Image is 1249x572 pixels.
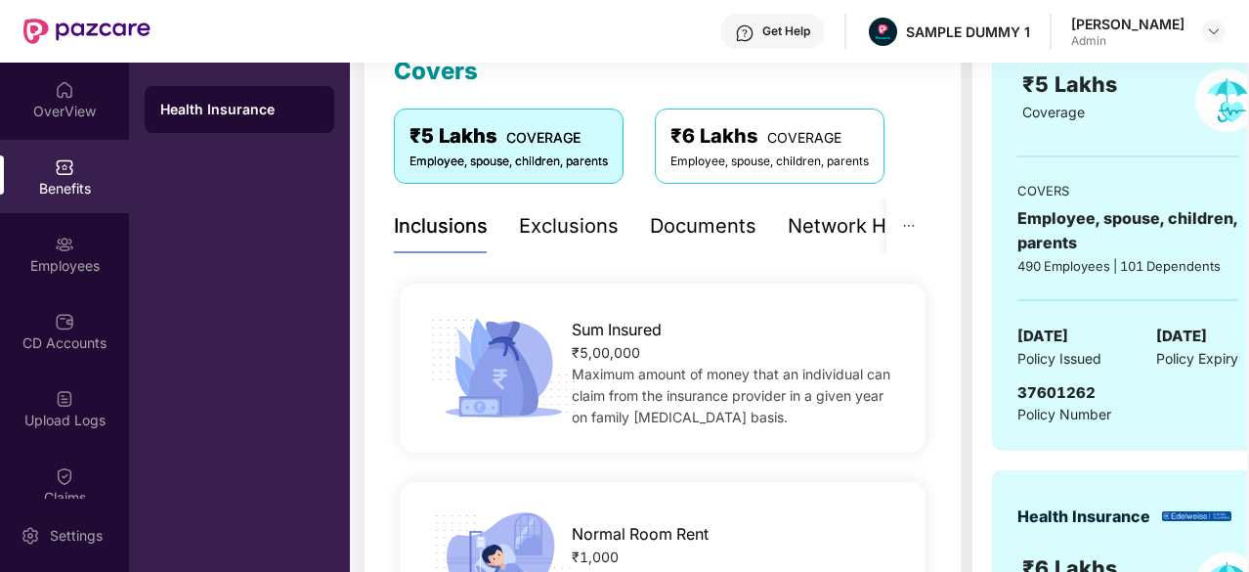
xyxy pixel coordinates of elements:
[1017,256,1238,276] div: 490 Employees | 101 Dependents
[788,211,959,242] div: Network Hospitals
[55,466,74,486] img: svg+xml;base64,PHN2ZyBpZD0iQ2xhaW0iIHhtbG5zPSJodHRwOi8vd3d3LnczLm9yZy8yMDAwL3N2ZyIgd2lkdGg9IjIwIi...
[1162,511,1231,522] img: insurerLogo
[1071,15,1184,33] div: [PERSON_NAME]
[906,22,1030,41] div: SAMPLE DUMMY 1
[1022,104,1085,120] span: Coverage
[55,235,74,254] img: svg+xml;base64,PHN2ZyBpZD0iRW1wbG95ZWVzIiB4bWxucz0iaHR0cDovL3d3dy53My5vcmcvMjAwMC9zdmciIHdpZHRoPS...
[1017,325,1068,348] span: [DATE]
[670,121,869,152] div: ₹6 Lakhs
[869,18,897,46] img: Pazcare_Alternative_logo-01-01.png
[762,23,810,39] div: Get Help
[572,522,709,547] span: Normal Room Rent
[1071,33,1184,49] div: Admin
[902,219,916,233] span: ellipsis
[572,318,662,342] span: Sum Insured
[1156,325,1207,348] span: [DATE]
[55,80,74,100] img: svg+xml;base64,PHN2ZyBpZD0iSG9tZSIgeG1sbnM9Imh0dHA6Ly93d3cudzMub3JnLzIwMDAvc3ZnIiB3aWR0aD0iMjAiIG...
[1022,71,1123,97] span: ₹5 Lakhs
[55,312,74,331] img: svg+xml;base64,PHN2ZyBpZD0iQ0RfQWNjb3VudHMiIGRhdGEtbmFtZT0iQ0QgQWNjb3VudHMiIHhtbG5zPSJodHRwOi8vd3...
[21,526,40,546] img: svg+xml;base64,PHN2ZyBpZD0iU2V0dGluZy0yMHgyMCIgeG1sbnM9Imh0dHA6Ly93d3cudzMub3JnLzIwMDAvc3ZnIiB3aW...
[1017,505,1150,529] div: Health Insurance
[1156,348,1238,370] span: Policy Expiry
[424,313,582,423] img: icon
[394,57,478,85] span: Covers
[1017,348,1101,370] span: Policy Issued
[55,389,74,409] img: svg+xml;base64,PHN2ZyBpZD0iVXBsb2FkX0xvZ3MiIGRhdGEtbmFtZT0iVXBsb2FkIExvZ3MiIHhtbG5zPSJodHRwOi8vd3...
[409,153,608,171] div: Employee, spouse, children, parents
[55,157,74,177] img: svg+xml;base64,PHN2ZyBpZD0iQmVuZWZpdHMiIHhtbG5zPSJodHRwOi8vd3d3LnczLm9yZy8yMDAwL3N2ZyIgd2lkdGg9Ij...
[572,547,901,568] div: ₹1,000
[409,121,608,152] div: ₹5 Lakhs
[160,100,319,119] div: Health Insurance
[886,199,931,253] button: ellipsis
[670,153,869,171] div: Employee, spouse, children, parents
[23,19,151,44] img: New Pazcare Logo
[572,366,890,425] span: Maximum amount of money that an individual can claim from the insurance provider in a given year ...
[519,211,619,242] div: Exclusions
[1017,406,1111,422] span: Policy Number
[650,211,756,242] div: Documents
[1017,206,1238,255] div: Employee, spouse, children, parents
[44,526,108,546] div: Settings
[767,129,841,146] span: COVERAGE
[1017,181,1238,200] div: COVERS
[1206,23,1222,39] img: svg+xml;base64,PHN2ZyBpZD0iRHJvcGRvd24tMzJ4MzIiIHhtbG5zPSJodHRwOi8vd3d3LnczLm9yZy8yMDAwL3N2ZyIgd2...
[394,211,488,242] div: Inclusions
[572,342,901,364] div: ₹5,00,000
[735,23,754,43] img: svg+xml;base64,PHN2ZyBpZD0iSGVscC0zMngzMiIgeG1sbnM9Imh0dHA6Ly93d3cudzMub3JnLzIwMDAvc3ZnIiB3aWR0aD...
[1017,383,1096,402] span: 37601262
[506,129,581,146] span: COVERAGE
